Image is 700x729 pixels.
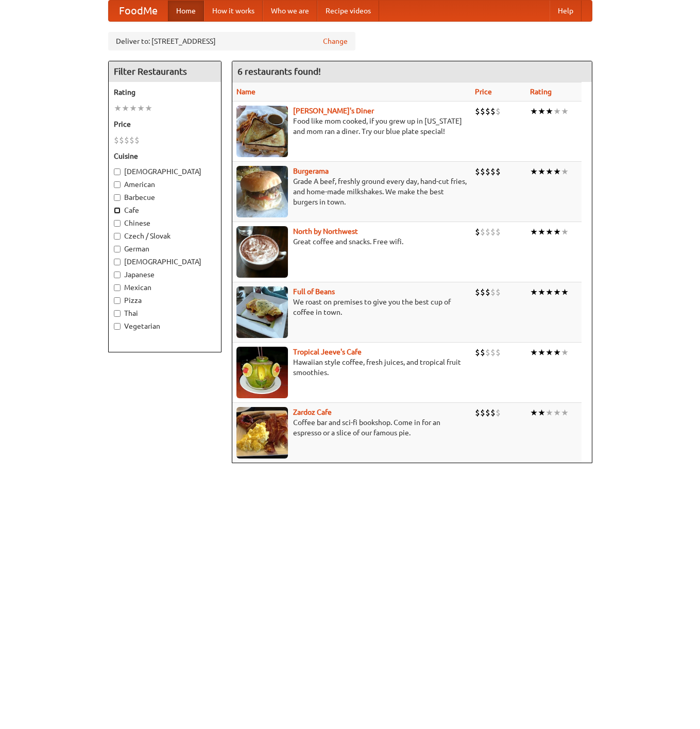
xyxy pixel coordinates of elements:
[475,226,480,238] li: $
[553,407,561,418] li: ★
[114,168,121,175] input: [DEMOGRAPHIC_DATA]
[168,1,204,21] a: Home
[236,286,288,338] img: beans.jpg
[114,246,121,252] input: German
[236,407,288,459] img: zardoz.jpg
[475,166,480,177] li: $
[263,1,317,21] a: Who we are
[485,286,490,298] li: $
[137,103,145,114] li: ★
[114,87,216,97] h5: Rating
[545,166,553,177] li: ★
[114,308,216,318] label: Thai
[236,88,255,96] a: Name
[145,103,152,114] li: ★
[114,179,216,190] label: American
[114,181,121,188] input: American
[475,407,480,418] li: $
[485,106,490,117] li: $
[236,166,288,217] img: burgerama.jpg
[114,151,216,161] h5: Cuisine
[530,226,538,238] li: ★
[480,347,485,358] li: $
[490,106,496,117] li: $
[114,218,216,228] label: Chinese
[485,407,490,418] li: $
[550,1,582,21] a: Help
[129,103,137,114] li: ★
[561,407,569,418] li: ★
[293,167,329,175] a: Burgerama
[293,408,332,416] a: Zardoz Cafe
[293,287,335,296] a: Full of Beans
[530,286,538,298] li: ★
[114,166,216,177] label: [DEMOGRAPHIC_DATA]
[538,226,545,238] li: ★
[553,226,561,238] li: ★
[236,297,467,317] p: We roast on premises to give you the best cup of coffee in town.
[236,106,288,157] img: sallys.jpg
[553,347,561,358] li: ★
[480,166,485,177] li: $
[119,134,124,146] li: $
[553,106,561,117] li: ★
[109,1,168,21] a: FoodMe
[553,286,561,298] li: ★
[114,244,216,254] label: German
[496,226,501,238] li: $
[553,166,561,177] li: ★
[114,207,121,214] input: Cafe
[114,259,121,265] input: [DEMOGRAPHIC_DATA]
[114,220,121,227] input: Chinese
[490,166,496,177] li: $
[490,286,496,298] li: $
[204,1,263,21] a: How it works
[114,284,121,291] input: Mexican
[485,166,490,177] li: $
[317,1,379,21] a: Recipe videos
[496,347,501,358] li: $
[530,88,552,96] a: Rating
[114,295,216,306] label: Pizza
[236,357,467,378] p: Hawaiian style coffee, fresh juices, and tropical fruit smoothies.
[114,272,121,278] input: Japanese
[293,348,362,356] b: Tropical Jeeve's Cafe
[561,286,569,298] li: ★
[114,323,121,330] input: Vegetarian
[490,226,496,238] li: $
[545,106,553,117] li: ★
[122,103,129,114] li: ★
[114,205,216,215] label: Cafe
[475,347,480,358] li: $
[496,407,501,418] li: $
[114,231,216,241] label: Czech / Slovak
[236,116,467,137] p: Food like mom cooked, if you grew up in [US_STATE] and mom ran a diner. Try our blue plate special!
[475,88,492,96] a: Price
[496,166,501,177] li: $
[490,407,496,418] li: $
[293,107,374,115] a: [PERSON_NAME]'s Diner
[530,347,538,358] li: ★
[538,166,545,177] li: ★
[480,286,485,298] li: $
[236,226,288,278] img: north.jpg
[114,194,121,201] input: Barbecue
[538,286,545,298] li: ★
[475,106,480,117] li: $
[530,407,538,418] li: ★
[545,226,553,238] li: ★
[561,226,569,238] li: ★
[109,61,221,82] h4: Filter Restaurants
[561,166,569,177] li: ★
[490,347,496,358] li: $
[530,166,538,177] li: ★
[129,134,134,146] li: $
[545,286,553,298] li: ★
[114,269,216,280] label: Japanese
[134,134,140,146] li: $
[236,417,467,438] p: Coffee bar and sci-fi bookshop. Come in for an espresso or a slice of our famous pie.
[114,119,216,129] h5: Price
